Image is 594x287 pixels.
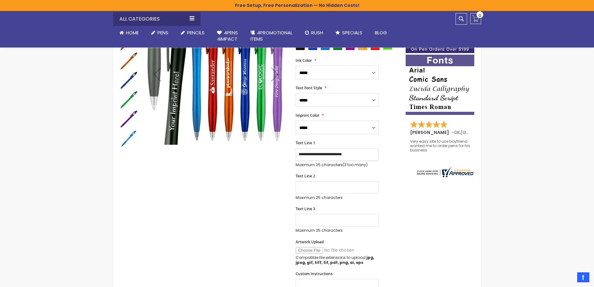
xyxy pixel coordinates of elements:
[296,85,322,91] span: Text Font Style
[470,13,481,24] a: 0
[451,129,507,136] span: - ,
[296,255,374,265] strong: jpg, jpeg, gif, tiff, tif, pdf, png, ai, eps
[296,255,379,265] p: Compatible file extensions to upload:
[119,71,139,90] div: TouchWrite Query Stylus Pen
[415,173,475,179] a: 4pens.com certificate URL
[296,58,312,63] span: Ink Color
[119,51,139,71] div: TouchWrite Query Stylus Pen
[217,29,238,42] span: 4Pens 4impact
[244,26,299,46] a: 4PROMOTIONALITEMS
[113,26,145,40] a: Home
[119,109,139,129] div: TouchWrite Query Stylus Pen
[211,26,244,46] a: 4Pens4impact
[296,173,315,179] span: Text Line 2
[369,26,393,40] a: Blog
[175,26,211,40] a: Pencils
[410,139,471,153] div: Very easy site to use boyfriend wanted me to order pens for his business
[126,29,139,36] span: Home
[299,26,329,40] a: Rush
[406,55,474,115] img: font-personalization-examples
[454,129,460,136] span: OK
[119,91,138,109] img: TouchWrite Query Stylus Pen
[296,239,324,245] span: Artwork Upload
[415,167,475,177] img: 4pens.com widget logo
[119,52,138,71] img: TouchWrite Query Stylus Pen
[329,26,369,40] a: Specials
[157,29,168,36] span: Pens
[296,228,379,233] p: Maximum 25 characters
[296,162,379,167] p: Maximum 25 characters
[119,90,139,109] div: TouchWrite Query Stylus Pen
[296,195,379,200] p: Maximum 25 characters
[296,206,315,211] span: Text Line 3
[296,113,319,118] span: Imprint Color
[187,29,205,36] span: Pencils
[145,26,175,40] a: Pens
[461,129,507,136] span: [GEOGRAPHIC_DATA]
[145,2,287,145] img: TouchWrite Query Stylus Pen
[119,110,138,129] img: TouchWrite Query Stylus Pen
[119,129,138,148] img: TouchWrite Query Stylus Pen
[479,12,481,18] span: 0
[343,162,368,167] span: (3 too many)
[311,29,323,36] span: Rush
[296,140,315,146] span: Text Line 1
[410,129,451,136] span: [PERSON_NAME]
[250,29,292,42] span: 4PROMOTIONAL ITEMS
[296,271,333,276] span: Custom Instructions
[375,29,387,36] span: Blog
[342,29,362,36] span: Specials
[113,12,200,26] div: All Categories
[119,71,138,90] img: TouchWrite Query Stylus Pen
[543,270,594,287] iframe: Google Customer Reviews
